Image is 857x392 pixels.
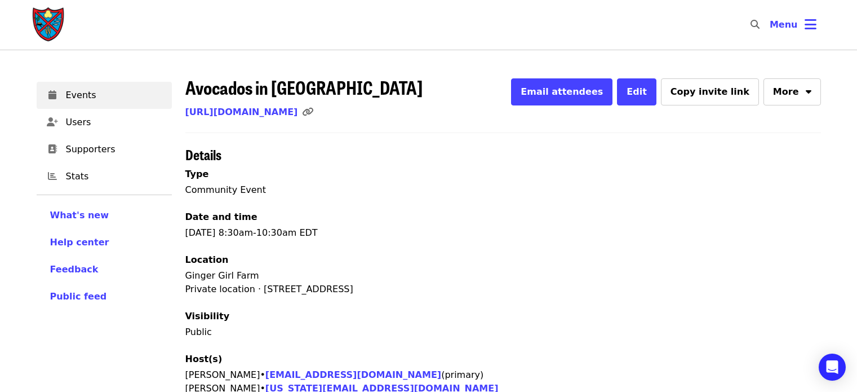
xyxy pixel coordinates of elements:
[50,291,107,302] span: Public feed
[47,117,58,127] i: user-plus icon
[48,144,57,155] i: address-book icon
[37,136,172,163] a: Supporters
[185,269,821,283] div: Ginger Girl Farm
[37,82,172,109] a: Events
[617,78,656,105] button: Edit
[806,85,811,95] i: sort-down icon
[511,78,612,105] button: Email attendees
[670,86,749,97] span: Copy invite link
[66,116,163,129] span: Users
[50,209,158,222] a: What's new
[521,86,603,97] span: Email attendees
[48,171,57,182] i: chart-bar icon
[185,169,209,179] span: Type
[185,354,223,364] span: Host(s)
[185,283,821,296] div: Private location · [STREET_ADDRESS]
[661,78,759,105] button: Copy invite link
[761,11,825,38] button: Toggle account menu
[185,74,423,100] span: Avocados in [GEOGRAPHIC_DATA]
[37,163,172,190] a: Stats
[265,369,441,380] a: [EMAIL_ADDRESS][DOMAIN_NAME]
[37,109,172,136] a: Users
[66,143,163,156] span: Supporters
[302,107,313,117] i: link icon
[185,254,229,265] span: Location
[48,90,56,100] i: calendar icon
[805,16,816,33] i: bars icon
[627,86,647,97] span: Edit
[763,78,821,105] button: More
[50,290,158,303] a: Public feed
[50,237,109,248] span: Help center
[766,11,775,38] input: Search
[185,107,298,117] a: [URL][DOMAIN_NAME]
[50,210,109,221] span: What's new
[185,184,267,195] span: Community Event
[32,7,66,43] img: Society of St. Andrew - Home
[751,19,760,30] i: search icon
[819,354,846,381] div: Open Intercom Messenger
[50,236,158,249] a: Help center
[185,325,821,339] p: Public
[185,311,230,321] span: Visibility
[185,144,221,164] span: Details
[50,263,99,276] button: Feedback
[66,170,163,183] span: Stats
[185,212,257,222] span: Date and time
[770,19,798,30] span: Menu
[302,107,320,117] span: Click to copy link!
[773,85,799,99] span: More
[66,89,163,102] span: Events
